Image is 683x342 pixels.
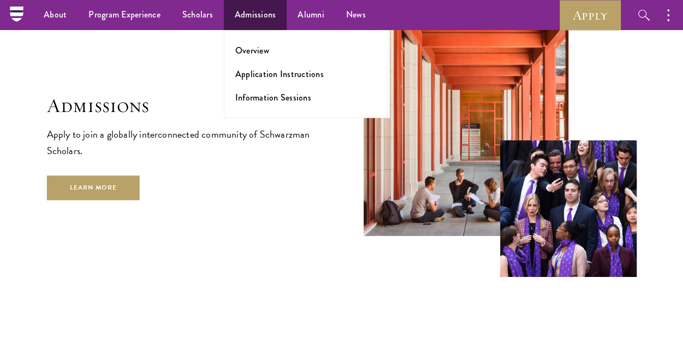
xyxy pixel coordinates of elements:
p: Apply to join a globally interconnected community of Schwarzman Scholars. [47,126,320,159]
a: Application Instructions [235,68,324,80]
a: Information Sessions [235,91,311,104]
a: Learn More [47,175,140,200]
h2: Admissions [47,94,320,117]
a: Overview [235,44,269,57]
